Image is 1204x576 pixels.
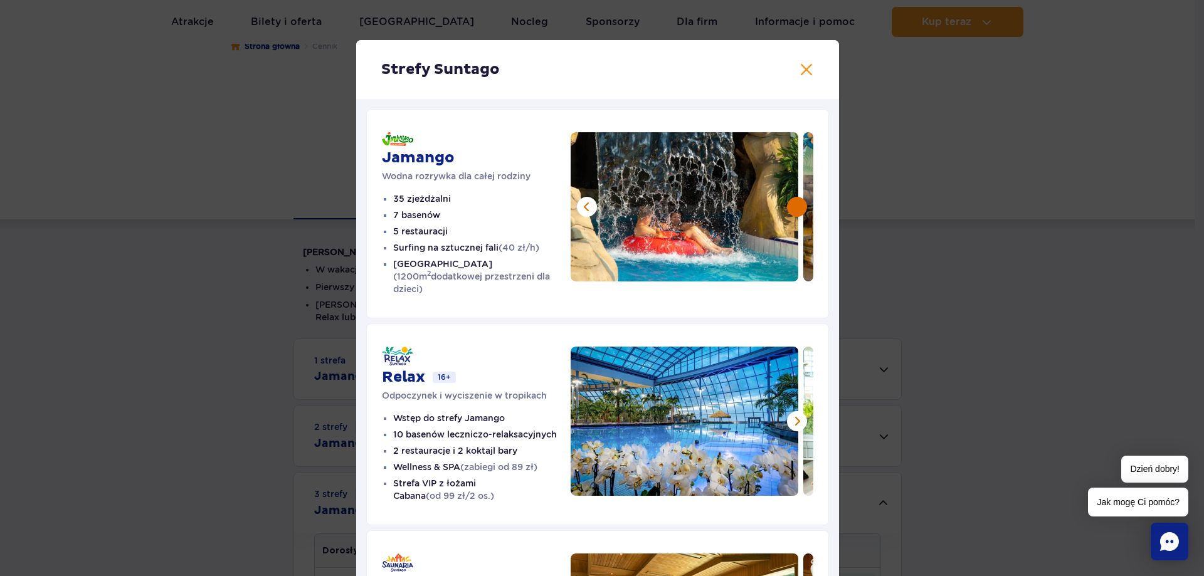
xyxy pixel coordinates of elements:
li: Strefa VIP z łożami Cabana [393,477,571,502]
span: (zabiegi od 89 zł) [460,462,537,472]
span: Dzień dobry! [1121,456,1188,483]
li: Wellness & SPA [393,461,571,473]
span: (od 99 zł/2 os.) [426,491,494,501]
h2: Strefy Suntago [381,60,814,79]
li: 5 restauracji [393,225,571,238]
span: 16+ [433,372,456,383]
img: Saunaria - Suntago [382,553,413,572]
li: [GEOGRAPHIC_DATA] [393,258,571,295]
li: 7 basenów [393,209,571,221]
li: Wstęp do strefy Jamango [393,412,571,424]
div: Chat [1151,523,1188,560]
p: Wodna rozrywka dla całej rodziny [382,170,571,182]
img: Dwoje ludzi płynących w pontonie przez wodną kurtynę w słonecznym otoczeniu [571,132,799,281]
li: 2 restauracje i 2 koktajl bary [393,444,571,457]
p: Odpoczynek i wyciszenie w tropikach [382,389,571,402]
li: Surfing na sztucznej fali [393,241,571,254]
span: (1200m dodatkowej przestrzeni dla dzieci) [393,271,550,294]
sup: 2 [427,270,431,278]
li: 35 zjeżdżalni [393,192,571,205]
img: Kryty basen otoczony białymi orchideami i palmami, z widokiem na niebo o zmierzchu [571,347,799,496]
h3: Jamango [382,149,571,167]
img: Relax - Suntago [382,347,413,365]
img: Jamango - Water Jungle [382,132,413,146]
h3: Relax [382,368,425,387]
li: 10 basenów leczniczo-relaksacyjnych [393,428,571,441]
span: (40 zł/h) [499,243,539,253]
span: Jak mogę Ci pomóc? [1088,488,1188,516]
